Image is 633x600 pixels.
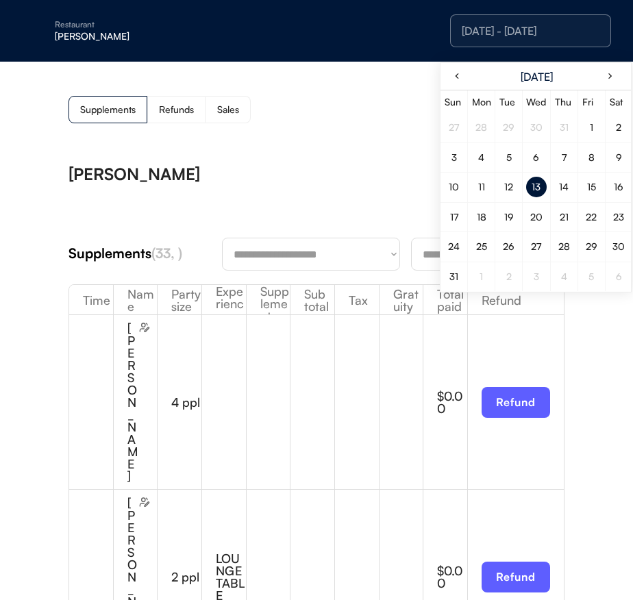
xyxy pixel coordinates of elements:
div: Supplements [80,105,136,114]
div: 21 [560,212,569,222]
div: Name [114,288,158,312]
div: 27 [449,123,459,132]
div: Wed [526,97,546,107]
div: Sat [610,97,628,107]
div: Thu [555,97,573,107]
div: 4 [478,153,484,162]
div: 17 [450,212,458,222]
div: 24 [448,242,460,251]
div: Experience [202,285,246,322]
div: 2 [506,272,512,282]
div: Refunds [159,105,194,114]
div: 29 [586,242,597,251]
div: Sales [217,105,239,114]
div: Sub total [290,288,334,312]
div: 22 [586,212,597,222]
div: 28 [475,123,487,132]
div: 4 [561,272,567,282]
div: 8 [588,153,595,162]
font: (33, ) [151,245,182,262]
div: 19 [504,212,514,222]
div: 10 [449,182,459,192]
div: 27 [531,242,541,251]
div: 29 [503,123,514,132]
div: 13 [532,182,541,192]
img: yH5BAEAAAAALAAAAAABAAEAAAIBRAA7 [27,20,49,42]
div: 9 [616,153,622,162]
div: 5 [506,153,512,162]
button: Refund [482,387,550,418]
div: 14 [559,182,569,192]
div: Time [69,294,113,306]
div: 23 [613,212,624,222]
div: 25 [476,242,487,251]
div: 1 [480,272,483,282]
div: 4 ppl [171,396,201,408]
div: 26 [503,242,514,251]
button: Refund [482,562,550,592]
div: [DATE] - [DATE] [462,25,599,36]
img: users-edit.svg [139,497,150,508]
img: users-edit.svg [139,322,150,333]
div: 30 [530,123,543,132]
div: 28 [558,242,570,251]
div: 2 [616,123,621,132]
div: 12 [504,182,513,192]
div: Mon [472,97,491,107]
div: Tue [499,97,518,107]
div: 7 [562,153,567,162]
div: Gratuity [380,288,423,312]
div: Sun [445,97,463,107]
div: 15 [587,182,596,192]
div: 31 [560,123,569,132]
div: [PERSON_NAME] [69,166,200,182]
div: Refund [468,294,564,306]
div: $0.00 [437,564,467,589]
div: Restaurant [55,21,227,29]
div: 31 [449,272,458,282]
div: 11 [478,182,485,192]
div: Total paid [423,288,467,312]
div: Fri [582,97,601,107]
div: 20 [530,212,543,222]
div: 5 [588,272,594,282]
div: [PERSON_NAME] [55,32,227,41]
div: 16 [614,182,623,192]
div: Party size [158,288,201,312]
div: 6 [616,272,622,282]
div: 6 [533,153,539,162]
div: 18 [477,212,486,222]
div: [PERSON_NAME] [127,322,137,482]
div: Supplements [247,285,290,322]
div: 1 [590,123,593,132]
div: $0.00 [437,390,467,414]
div: 3 [534,272,539,282]
div: 30 [612,242,625,251]
div: [DATE] [521,71,553,82]
div: 3 [451,153,457,162]
div: 2 ppl [171,571,201,583]
div: Supplements [69,244,222,263]
div: Tax [335,294,379,306]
